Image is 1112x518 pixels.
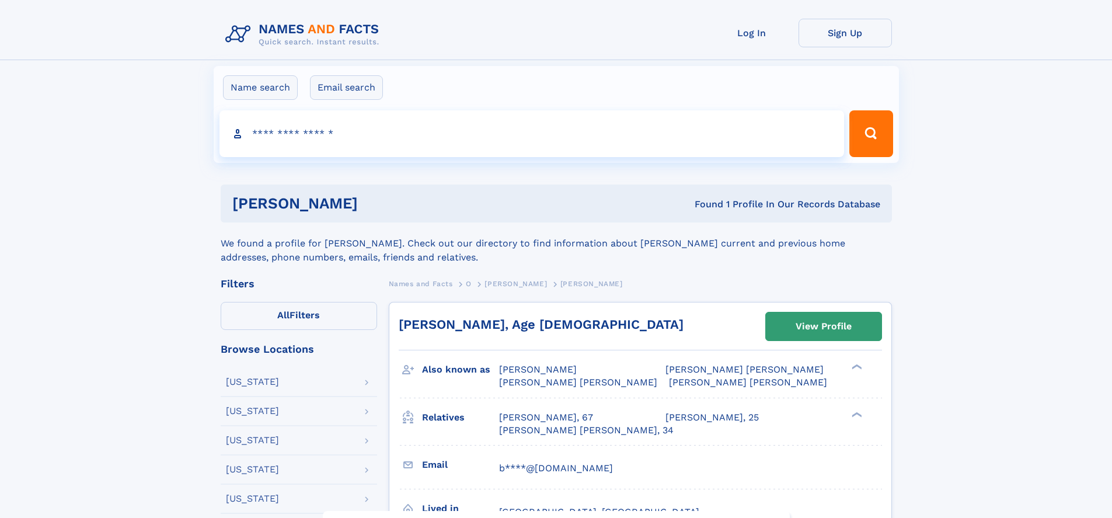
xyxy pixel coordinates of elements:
div: Browse Locations [221,344,377,354]
a: [PERSON_NAME] [PERSON_NAME], 34 [499,424,674,437]
a: [PERSON_NAME], 25 [665,411,759,424]
div: ❯ [849,363,863,371]
label: Email search [310,75,383,100]
div: [US_STATE] [226,406,279,416]
label: Filters [221,302,377,330]
span: All [277,310,290,321]
a: O [466,276,472,291]
div: Filters [221,279,377,289]
div: View Profile [796,313,852,340]
span: [PERSON_NAME] [PERSON_NAME] [499,377,657,388]
a: Sign Up [799,19,892,47]
label: Name search [223,75,298,100]
div: [US_STATE] [226,465,279,474]
span: [GEOGRAPHIC_DATA], [GEOGRAPHIC_DATA] [499,506,699,517]
span: O [466,280,472,288]
span: [PERSON_NAME] [PERSON_NAME] [665,364,824,375]
div: ❯ [849,411,863,418]
div: Found 1 Profile In Our Records Database [526,198,880,211]
a: [PERSON_NAME], Age [DEMOGRAPHIC_DATA] [399,317,684,332]
span: [PERSON_NAME] [484,280,547,288]
div: [US_STATE] [226,377,279,387]
div: [US_STATE] [226,436,279,445]
a: Names and Facts [389,276,453,291]
a: Log In [705,19,799,47]
span: [PERSON_NAME] [560,280,623,288]
a: [PERSON_NAME] [484,276,547,291]
div: [US_STATE] [226,494,279,503]
button: Search Button [849,110,893,157]
h1: [PERSON_NAME] [232,196,527,211]
h3: Relatives [422,408,499,427]
a: View Profile [766,312,881,340]
input: search input [219,110,845,157]
h3: Also known as [422,360,499,380]
div: We found a profile for [PERSON_NAME]. Check out our directory to find information about [PERSON_N... [221,223,892,265]
span: [PERSON_NAME] [PERSON_NAME] [669,377,827,388]
a: [PERSON_NAME], 67 [499,411,593,424]
h3: Email [422,455,499,475]
img: Logo Names and Facts [221,19,389,50]
span: [PERSON_NAME] [499,364,577,375]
